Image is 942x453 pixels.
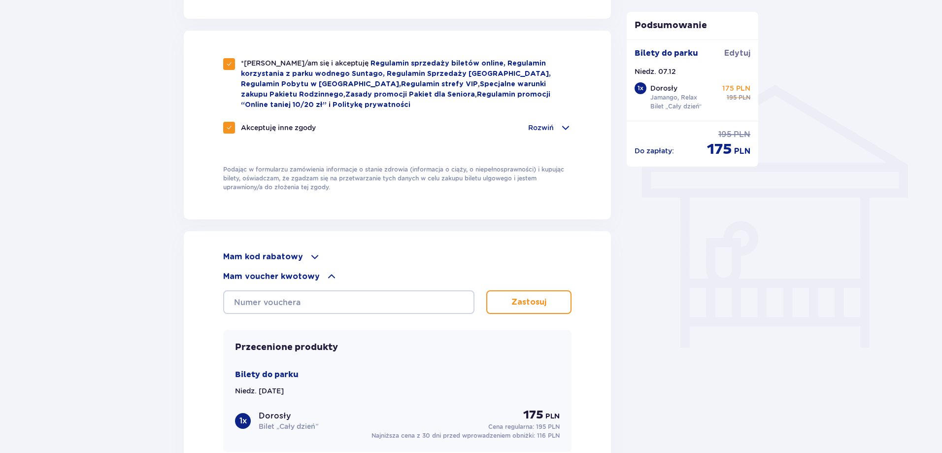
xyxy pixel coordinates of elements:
span: PLN [739,93,750,102]
p: Najniższa cena z 30 dni przed wprowadzeniem obniżki: [371,431,560,440]
p: Akceptuję inne zgody [241,123,316,133]
span: *[PERSON_NAME]/am się i akceptuję [241,59,370,67]
span: 175 [707,140,732,159]
p: Cena regularna: [488,422,560,431]
p: Niedz. 07.12 [635,67,676,76]
a: Zasady promocji Pakiet dla Seniora [345,91,475,98]
div: 1 x [235,413,251,429]
p: Zastosuj [511,297,546,308]
p: Niedz. [DATE] [235,386,284,396]
span: 195 PLN [536,423,560,430]
span: i [329,102,333,108]
span: PLN [734,129,750,140]
span: PLN [545,412,560,421]
p: Podając w formularzu zamówienia informacje o stanie zdrowia (informacja o ciąży, o niepełnosprawn... [223,165,572,192]
p: Jamango, Relax [650,93,697,102]
div: 1 x [635,82,646,94]
span: 195 [718,129,732,140]
span: PLN [734,146,750,157]
a: Regulamin Pobytu w [GEOGRAPHIC_DATA], [241,81,401,88]
a: Regulamin sprzedaży biletów online, [370,60,507,67]
p: Przecenione produkty [235,342,338,353]
p: Bilety do parku [635,48,698,59]
p: Do zapłaty : [635,146,674,156]
p: Dorosły [650,83,677,93]
span: 195 [727,93,737,102]
p: Rozwiń [528,123,554,133]
a: Regulamin strefy VIP [401,81,478,88]
p: Bilety do parku [235,369,299,380]
input: Numer vouchera [223,290,474,314]
p: 175 PLN [722,83,750,93]
span: 116 PLN [537,432,560,439]
p: Mam kod rabatowy [223,251,303,262]
p: , , , [241,58,572,110]
p: Bilet „Cały dzień” [259,421,318,431]
p: Podsumowanie [627,20,759,32]
p: Bilet „Cały dzień” [650,102,702,111]
span: Edytuj [724,48,750,59]
p: Dorosły [259,411,291,421]
button: Zastosuj [486,290,572,314]
span: 175 [523,408,543,422]
a: Politykę prywatności [333,102,410,108]
p: Mam voucher kwotowy [223,271,320,282]
a: Regulamin Sprzedaży [GEOGRAPHIC_DATA], [387,70,551,77]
